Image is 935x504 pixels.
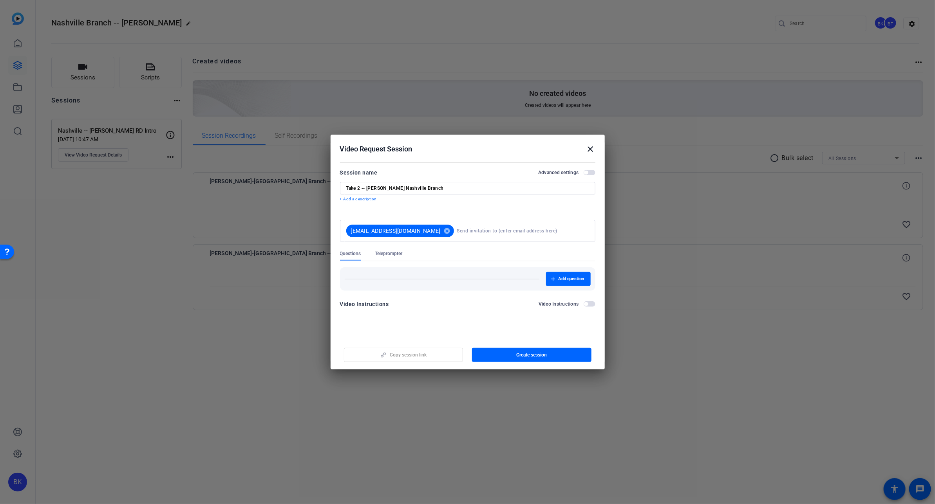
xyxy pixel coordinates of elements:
[441,227,454,234] mat-icon: cancel
[340,196,595,202] p: + Add a description
[539,301,579,307] h2: Video Instructions
[472,348,591,362] button: Create session
[457,223,586,239] input: Send invitation to (enter email address here)
[340,144,595,154] div: Video Request Session
[340,299,389,309] div: Video Instructions
[351,227,441,235] span: [EMAIL_ADDRESS][DOMAIN_NAME]
[516,352,547,358] span: Create session
[340,168,378,177] div: Session name
[586,144,595,154] mat-icon: close
[559,276,584,282] span: Add question
[546,272,591,286] button: Add question
[375,250,403,257] span: Teleprompter
[340,250,361,257] span: Questions
[346,185,589,191] input: Enter Session Name
[538,169,579,176] h2: Advanced settings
